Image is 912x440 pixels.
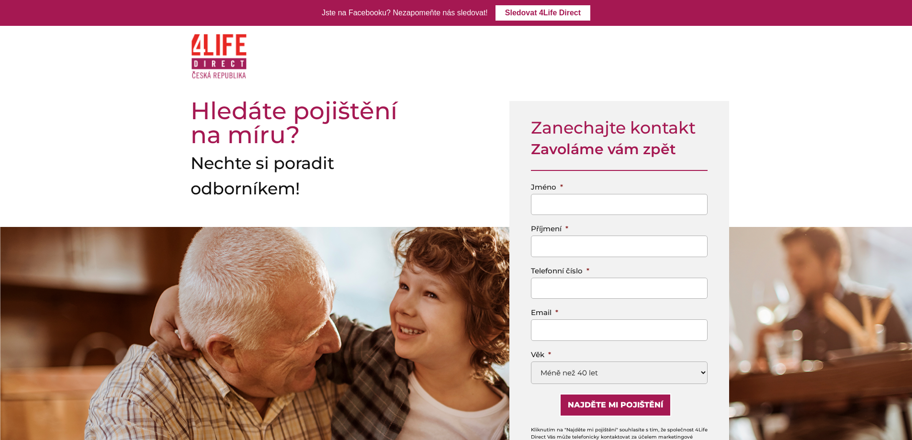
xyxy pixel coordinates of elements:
div: Jste na Facebooku? Nezapomeňte nás sledovat! [322,6,488,20]
label: Telefonní číslo [531,266,589,276]
a: Sledovat 4Life Direct [495,5,590,21]
h4: Nechte si poradit odborníkem! [191,151,495,201]
label: Příjmení [531,224,568,234]
input: Najděte mi pojištění [560,394,671,417]
h4: Zanechajte kontakt [531,115,708,141]
h5: Zavoláme vám zpět [531,141,708,158]
label: Věk [531,350,551,360]
label: Jméno [531,182,563,192]
img: logo.png [191,33,248,79]
h1: Hledáte pojištění na míru? [191,99,495,147]
label: Email [531,308,558,317]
